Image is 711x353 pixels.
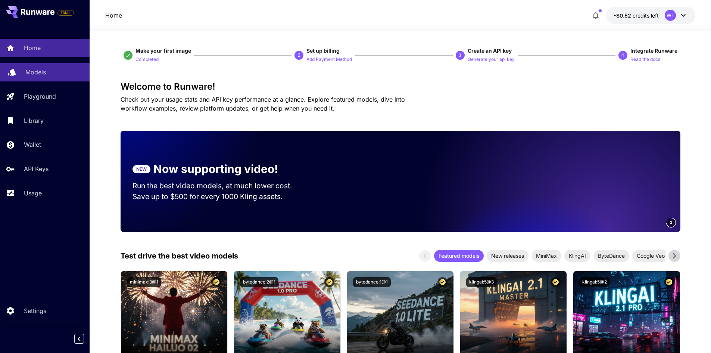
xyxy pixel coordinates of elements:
[434,250,484,262] div: Featured models
[614,12,633,19] span: -$0.52
[132,191,306,202] p: Save up to $500 for every 1000 Kling assets.
[135,47,191,54] span: Make your first image
[353,277,391,287] button: bytedance:1@1
[633,12,659,19] span: credits left
[621,52,624,59] p: 4
[630,55,660,64] button: Read the docs
[632,252,669,260] span: Google Veo
[324,277,334,287] button: Certified Model – Vetted for best performance and includes a commercial license.
[434,252,484,260] span: Featured models
[24,43,41,52] p: Home
[58,10,74,16] span: TRIAL
[468,55,515,64] button: Generate your api key
[306,47,340,54] span: Set up billing
[135,56,159,63] p: Completed
[593,252,629,260] span: ByteDance
[25,68,46,77] p: Models
[531,250,561,262] div: MiniMax
[579,277,610,287] button: klingai:5@2
[240,277,278,287] button: bytedance:2@1
[135,55,159,64] button: Completed
[306,56,352,63] p: Add Payment Method
[564,250,590,262] div: KlingAI
[487,250,528,262] div: New releases
[466,277,497,287] button: klingai:5@3
[211,277,221,287] button: Certified Model – Vetted for best performance and includes a commercial license.
[24,140,41,149] p: Wallet
[487,252,528,260] span: New releases
[24,306,46,315] p: Settings
[121,96,405,112] span: Check out your usage stats and API key performance at a glance. Explore featured models, dive int...
[105,11,122,20] a: Home
[74,334,84,344] button: Collapse sidebar
[80,332,90,346] div: Collapse sidebar
[132,180,306,191] p: Run the best video models, at much lower cost.
[127,277,161,287] button: minimax:3@1
[105,11,122,20] nav: breadcrumb
[564,252,590,260] span: KlingAI
[630,56,660,63] p: Read the docs
[606,7,695,24] button: -$0.5212WL
[121,250,238,261] p: Test drive the best video models
[468,47,512,54] span: Create an API key
[593,250,629,262] div: ByteDance
[468,56,515,63] p: Generate your api key
[306,55,352,64] button: Add Payment Method
[614,12,659,19] div: -$0.5212
[664,277,674,287] button: Certified Model – Vetted for best performance and includes a commercial license.
[630,47,677,54] span: Integrate Runware
[632,250,669,262] div: Google Veo
[24,189,42,198] p: Usage
[437,277,448,287] button: Certified Model – Vetted for best performance and includes a commercial license.
[551,277,561,287] button: Certified Model – Vetted for best performance and includes a commercial license.
[57,8,74,17] span: Add your payment card to enable full platform functionality.
[298,52,300,59] p: 2
[531,252,561,260] span: MiniMax
[121,81,680,92] h3: Welcome to Runware!
[24,116,44,125] p: Library
[665,10,676,21] div: WL
[670,220,672,225] span: 2
[459,52,461,59] p: 3
[153,161,278,177] p: Now supporting video!
[24,164,49,173] p: API Keys
[24,92,56,101] p: Playground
